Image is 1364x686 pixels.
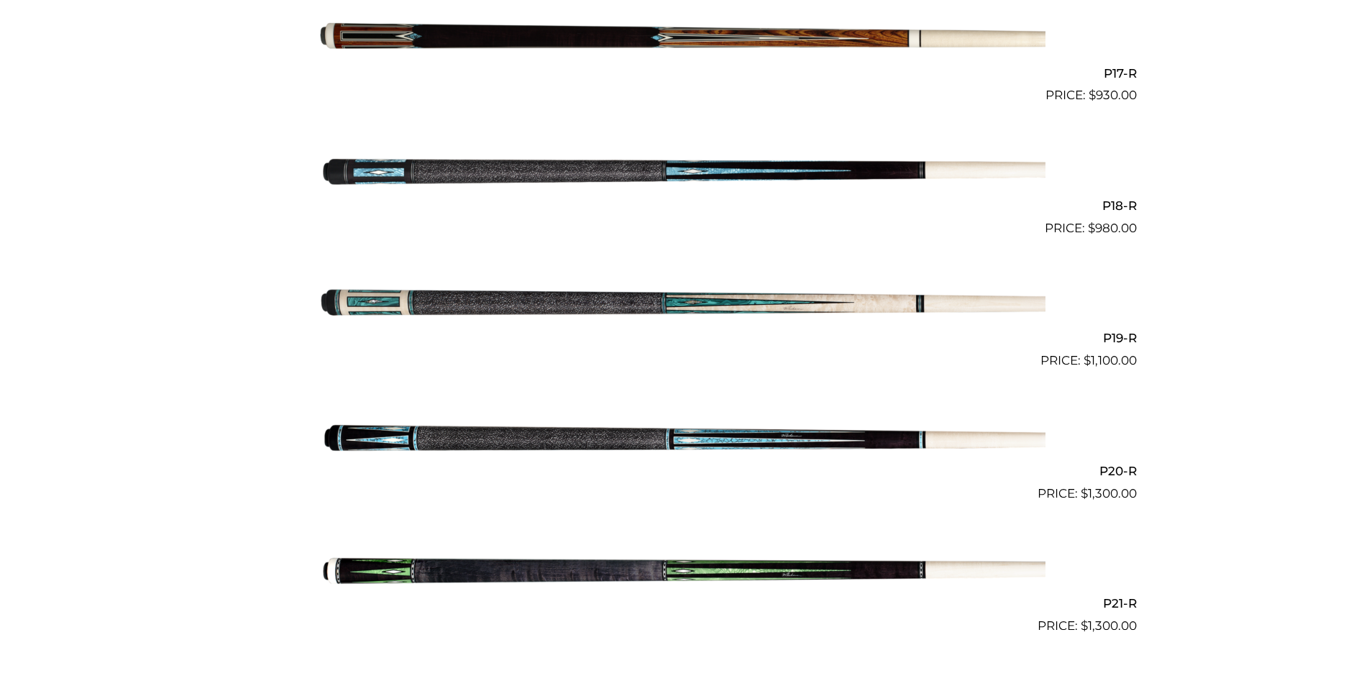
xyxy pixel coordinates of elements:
img: P18-R [319,111,1045,232]
bdi: 980.00 [1088,221,1137,235]
h2: P18-R [228,192,1137,219]
span: $ [1089,88,1096,102]
bdi: 1,300.00 [1081,618,1137,633]
span: $ [1084,353,1091,367]
a: P21-R $1,300.00 [228,509,1137,636]
a: P18-R $980.00 [228,111,1137,237]
h2: P21-R [228,590,1137,617]
bdi: 1,300.00 [1081,486,1137,500]
span: $ [1081,486,1088,500]
img: P20-R [319,376,1045,497]
a: P19-R $1,100.00 [228,244,1137,370]
span: $ [1088,221,1095,235]
h2: P20-R [228,457,1137,484]
bdi: 1,100.00 [1084,353,1137,367]
bdi: 930.00 [1089,88,1137,102]
img: P21-R [319,509,1045,630]
img: P19-R [319,244,1045,365]
span: $ [1081,618,1088,633]
a: P20-R $1,300.00 [228,376,1137,503]
h2: P17-R [228,60,1137,86]
h2: P19-R [228,325,1137,352]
